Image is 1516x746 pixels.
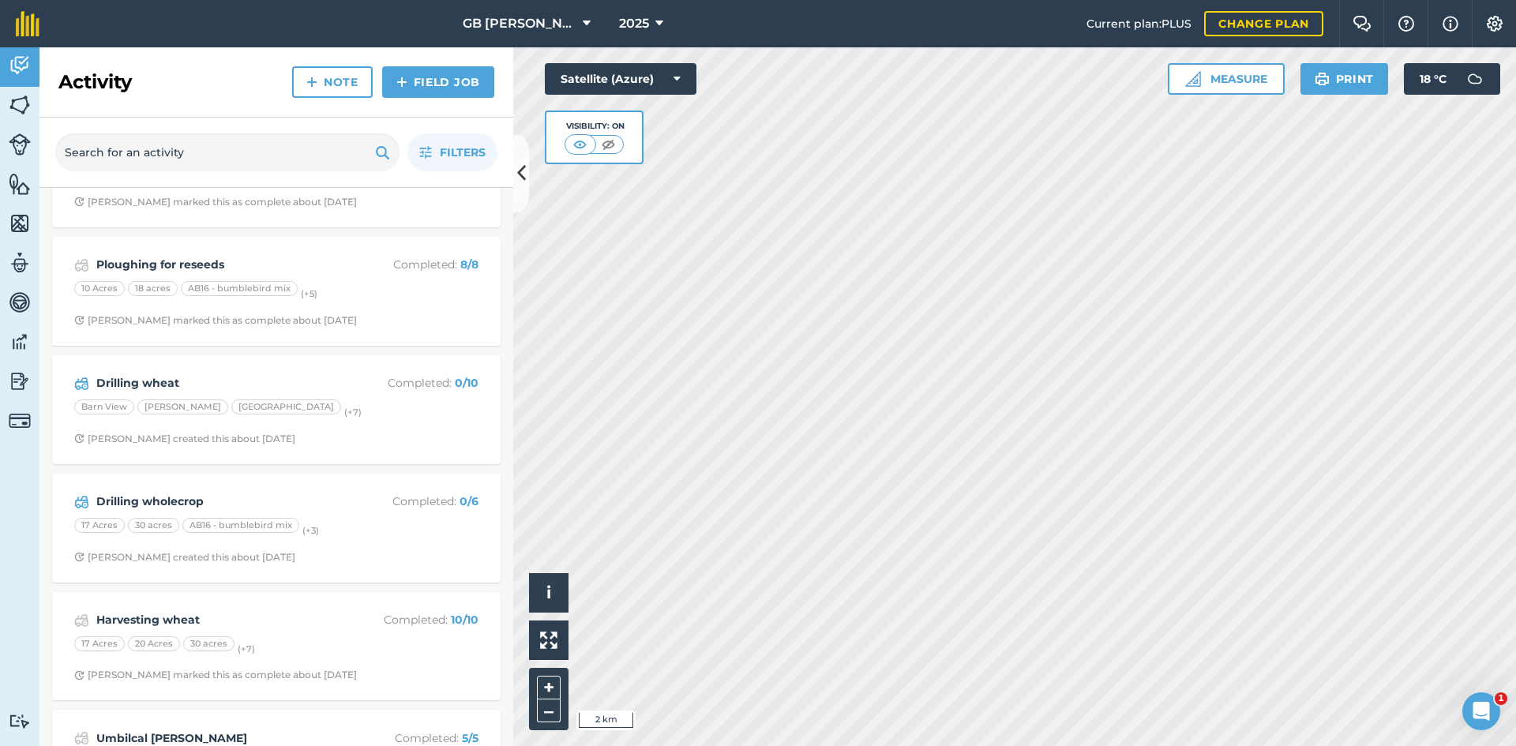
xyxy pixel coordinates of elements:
[1086,15,1191,32] span: Current plan : PLUS
[96,493,347,510] strong: Drilling wholecrop
[382,66,494,98] a: Field Job
[1459,63,1491,95] img: svg+xml;base64,PD94bWwgdmVyc2lvbj0iMS4wIiBlbmNvZGluZz0idXRmLTgiPz4KPCEtLSBHZW5lcmF0b3I6IEFkb2JlIE...
[238,643,255,654] small: (+ 7 )
[1300,63,1389,95] button: Print
[74,374,89,393] img: svg+xml;base64,PD94bWwgdmVyc2lvbj0iMS4wIiBlbmNvZGluZz0idXRmLTgiPz4KPCEtLSBHZW5lcmF0b3I6IEFkb2JlIE...
[62,246,491,336] a: Ploughing for reseedsCompleted: 8/810 Acres18 acresAB16 - bumblebird mix(+5)Clock with arrow poin...
[62,602,491,692] a: Harvesting wheatCompleted: 10/1017 Acres20 Acres30 acres(+7)Clock with arrow pointing clockwise[P...
[182,518,299,534] div: AB16 - bumblebird mix
[128,518,179,534] div: 30 acres
[9,291,31,314] img: svg+xml;base64,PD94bWwgdmVyc2lvbj0iMS4wIiBlbmNvZGluZz0idXRmLTgiPz4KPCEtLSBHZW5lcmF0b3I6IEFkb2JlIE...
[9,251,31,275] img: svg+xml;base64,PD94bWwgdmVyc2lvbj0iMS4wIiBlbmNvZGluZz0idXRmLTgiPz4KPCEtLSBHZW5lcmF0b3I6IEFkb2JlIE...
[74,518,125,534] div: 17 Acres
[1495,692,1507,705] span: 1
[546,583,551,602] span: i
[460,494,478,508] strong: 0 / 6
[9,369,31,393] img: svg+xml;base64,PD94bWwgdmVyc2lvbj0iMS4wIiBlbmNvZGluZz0idXRmLTgiPz4KPCEtLSBHZW5lcmF0b3I6IEFkb2JlIE...
[62,483,491,573] a: Drilling wholecropCompleted: 0/617 Acres30 acresAB16 - bumblebird mix(+3)Clock with arrow pointin...
[231,399,341,415] div: [GEOGRAPHIC_DATA]
[9,172,31,196] img: svg+xml;base64,PHN2ZyB4bWxucz0iaHR0cDovL3d3dy53My5vcmcvMjAwMC9zdmciIHdpZHRoPSI1NiIgaGVpZ2h0PSI2MC...
[529,573,568,613] button: i
[1185,71,1201,87] img: Ruler icon
[9,93,31,117] img: svg+xml;base64,PHN2ZyB4bWxucz0iaHR0cDovL3d3dy53My5vcmcvMjAwMC9zdmciIHdpZHRoPSI1NiIgaGVpZ2h0PSI2MC...
[451,613,478,627] strong: 10 / 10
[181,281,298,297] div: AB16 - bumblebird mix
[137,399,228,415] div: [PERSON_NAME]
[9,133,31,156] img: svg+xml;base64,PD94bWwgdmVyc2lvbj0iMS4wIiBlbmNvZGluZz0idXRmLTgiPz4KPCEtLSBHZW5lcmF0b3I6IEFkb2JlIE...
[1485,16,1504,32] img: A cog icon
[1462,692,1500,730] iframe: Intercom live chat
[1315,69,1330,88] img: svg+xml;base64,PHN2ZyB4bWxucz0iaHR0cDovL3d3dy53My5vcmcvMjAwMC9zdmciIHdpZHRoPSIxOSIgaGVpZ2h0PSIyNC...
[1443,14,1458,33] img: svg+xml;base64,PHN2ZyB4bWxucz0iaHR0cDovL3d3dy53My5vcmcvMjAwMC9zdmciIHdpZHRoPSIxNyIgaGVpZ2h0PSIxNy...
[96,374,347,392] strong: Drilling wheat
[96,256,347,273] strong: Ploughing for reseeds
[128,636,180,652] div: 20 Acres
[1397,16,1416,32] img: A question mark icon
[9,714,31,729] img: svg+xml;base64,PD94bWwgdmVyc2lvbj0iMS4wIiBlbmNvZGluZz0idXRmLTgiPz4KPCEtLSBHZW5lcmF0b3I6IEFkb2JlIE...
[292,66,373,98] a: Note
[463,14,576,33] span: GB [PERSON_NAME] Farms
[74,611,89,630] img: svg+xml;base64,PD94bWwgdmVyc2lvbj0iMS4wIiBlbmNvZGluZz0idXRmLTgiPz4KPCEtLSBHZW5lcmF0b3I6IEFkb2JlIE...
[1404,63,1500,95] button: 18 °C
[58,69,132,95] h2: Activity
[74,196,357,208] div: [PERSON_NAME] marked this as complete about [DATE]
[74,281,125,297] div: 10 Acres
[306,73,317,92] img: svg+xml;base64,PHN2ZyB4bWxucz0iaHR0cDovL3d3dy53My5vcmcvMjAwMC9zdmciIHdpZHRoPSIxNCIgaGVpZ2h0PSIyNC...
[407,133,497,171] button: Filters
[74,315,84,325] img: Clock with arrow pointing clockwise
[74,399,134,415] div: Barn View
[74,636,125,652] div: 17 Acres
[9,330,31,354] img: svg+xml;base64,PD94bWwgdmVyc2lvbj0iMS4wIiBlbmNvZGluZz0idXRmLTgiPz4KPCEtLSBHZW5lcmF0b3I6IEFkb2JlIE...
[302,524,319,535] small: (+ 3 )
[353,611,478,628] p: Completed :
[74,433,84,444] img: Clock with arrow pointing clockwise
[396,73,407,92] img: svg+xml;base64,PHN2ZyB4bWxucz0iaHR0cDovL3d3dy53My5vcmcvMjAwMC9zdmciIHdpZHRoPSIxNCIgaGVpZ2h0PSIyNC...
[74,669,357,681] div: [PERSON_NAME] marked this as complete about [DATE]
[128,281,178,297] div: 18 acres
[455,376,478,390] strong: 0 / 10
[565,120,625,133] div: Visibility: On
[440,144,486,161] span: Filters
[74,670,84,680] img: Clock with arrow pointing clockwise
[1420,63,1447,95] span: 18 ° C
[460,257,478,272] strong: 8 / 8
[1204,11,1323,36] a: Change plan
[62,365,491,455] a: Drilling wheatCompleted: 0/10Barn View[PERSON_NAME][GEOGRAPHIC_DATA](+7)Clock with arrow pointing...
[74,433,295,445] div: [PERSON_NAME] created this about [DATE]
[353,256,478,273] p: Completed :
[9,410,31,432] img: svg+xml;base64,PD94bWwgdmVyc2lvbj0iMS4wIiBlbmNvZGluZz0idXRmLTgiPz4KPCEtLSBHZW5lcmF0b3I6IEFkb2JlIE...
[545,63,696,95] button: Satellite (Azure)
[537,676,561,699] button: +
[55,133,400,171] input: Search for an activity
[183,636,235,652] div: 30 acres
[344,406,362,417] small: (+ 7 )
[599,137,618,152] img: svg+xml;base64,PHN2ZyB4bWxucz0iaHR0cDovL3d3dy53My5vcmcvMjAwMC9zdmciIHdpZHRoPSI1MCIgaGVpZ2h0PSI0MC...
[540,632,557,649] img: Four arrows, one pointing top left, one top right, one bottom right and the last bottom left
[301,287,317,298] small: (+ 5 )
[74,197,84,207] img: Clock with arrow pointing clockwise
[570,137,590,152] img: svg+xml;base64,PHN2ZyB4bWxucz0iaHR0cDovL3d3dy53My5vcmcvMjAwMC9zdmciIHdpZHRoPSI1MCIgaGVpZ2h0PSI0MC...
[9,212,31,235] img: svg+xml;base64,PHN2ZyB4bWxucz0iaHR0cDovL3d3dy53My5vcmcvMjAwMC9zdmciIHdpZHRoPSI1NiIgaGVpZ2h0PSI2MC...
[462,731,478,745] strong: 5 / 5
[353,493,478,510] p: Completed :
[74,552,84,562] img: Clock with arrow pointing clockwise
[74,493,89,512] img: svg+xml;base64,PD94bWwgdmVyc2lvbj0iMS4wIiBlbmNvZGluZz0idXRmLTgiPz4KPCEtLSBHZW5lcmF0b3I6IEFkb2JlIE...
[9,54,31,77] img: svg+xml;base64,PD94bWwgdmVyc2lvbj0iMS4wIiBlbmNvZGluZz0idXRmLTgiPz4KPCEtLSBHZW5lcmF0b3I6IEFkb2JlIE...
[375,143,390,162] img: svg+xml;base64,PHN2ZyB4bWxucz0iaHR0cDovL3d3dy53My5vcmcvMjAwMC9zdmciIHdpZHRoPSIxOSIgaGVpZ2h0PSIyNC...
[74,551,295,564] div: [PERSON_NAME] created this about [DATE]
[1353,16,1372,32] img: Two speech bubbles overlapping with the left bubble in the forefront
[537,699,561,722] button: –
[74,256,89,275] img: svg+xml;base64,PD94bWwgdmVyc2lvbj0iMS4wIiBlbmNvZGluZz0idXRmLTgiPz4KPCEtLSBHZW5lcmF0b3I6IEFkb2JlIE...
[1168,63,1285,95] button: Measure
[619,14,649,33] span: 2025
[96,611,347,628] strong: Harvesting wheat
[74,314,357,327] div: [PERSON_NAME] marked this as complete about [DATE]
[16,11,39,36] img: fieldmargin Logo
[353,374,478,392] p: Completed :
